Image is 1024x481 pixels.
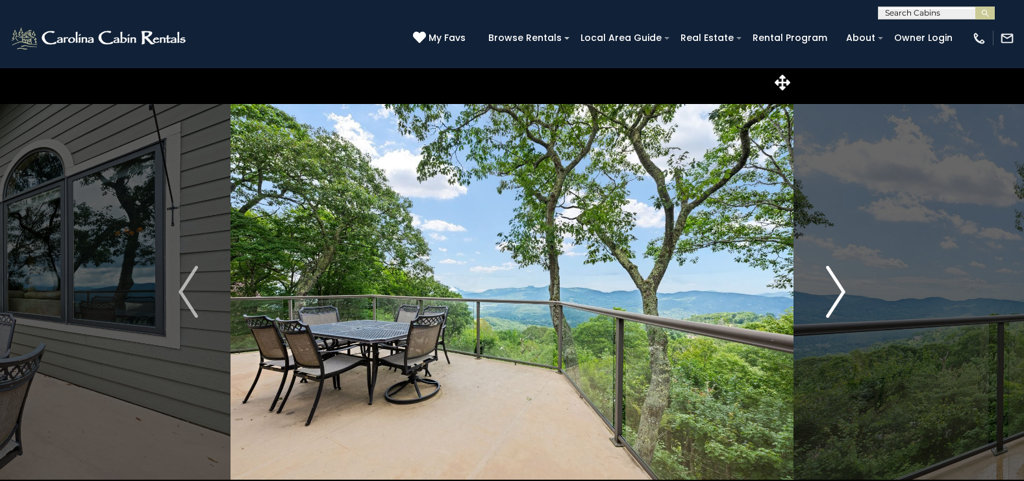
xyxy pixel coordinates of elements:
a: Owner Login [888,28,959,48]
a: My Favs [413,31,469,45]
a: Rental Program [746,28,834,48]
span: My Favs [429,31,466,45]
img: mail-regular-white.png [1000,31,1014,45]
a: About [840,28,882,48]
img: arrow [179,266,198,318]
a: Browse Rentals [482,28,568,48]
img: phone-regular-white.png [972,31,986,45]
a: Real Estate [674,28,740,48]
a: Local Area Guide [574,28,668,48]
img: arrow [826,266,845,318]
img: White-1-2.png [10,25,190,51]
